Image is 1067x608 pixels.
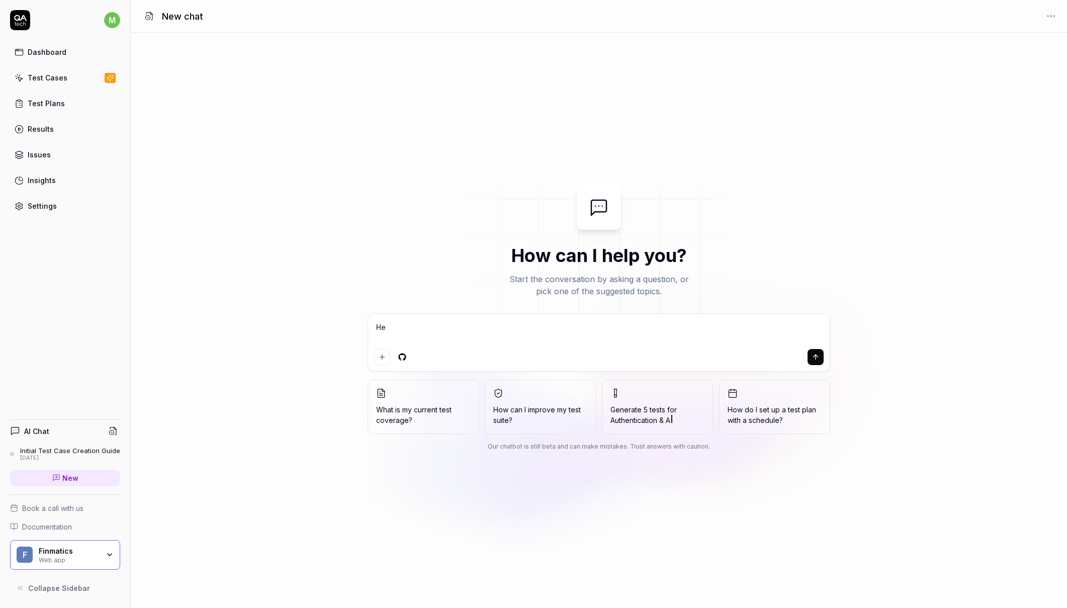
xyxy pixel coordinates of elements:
[10,42,120,62] a: Dashboard
[602,380,713,434] button: Generate 5 tests forAuthentication & A
[376,404,470,425] span: What is my current test coverage?
[28,72,67,83] div: Test Cases
[10,470,120,486] a: New
[10,68,120,88] a: Test Cases
[374,320,824,345] textarea: He
[719,380,830,434] button: How do I set up a test plan with a schedule?
[28,47,66,57] div: Dashboard
[728,404,822,425] span: How do I set up a test plan with a schedule?
[368,380,479,434] button: What is my current test coverage?
[22,522,72,532] span: Documentation
[39,555,99,563] div: Web app
[28,201,57,211] div: Settings
[162,10,203,23] h1: New chat
[10,503,120,513] a: Book a call with us
[10,170,120,190] a: Insights
[24,426,49,437] h4: AI Chat
[10,578,120,598] button: Collapse Sidebar
[10,145,120,164] a: Issues
[28,583,90,593] span: Collapse Sidebar
[39,547,99,556] div: Finmatics
[28,175,56,186] div: Insights
[485,380,596,434] button: How can I improve my test suite?
[10,447,120,462] a: Initial Test Case Creation Guide[DATE]
[374,349,390,365] button: Add attachment
[10,540,120,570] button: FFinmaticsWeb app
[10,196,120,216] a: Settings
[28,124,54,134] div: Results
[28,149,51,160] div: Issues
[10,119,120,139] a: Results
[368,442,830,451] div: Our chatbot is still beta and can make mistakes. Trust answers with caution.
[493,404,587,425] span: How can I improve my test suite?
[20,455,120,462] div: [DATE]
[10,94,120,113] a: Test Plans
[17,547,33,563] span: F
[10,522,120,532] a: Documentation
[22,503,83,513] span: Book a call with us
[28,98,65,109] div: Test Plans
[20,447,120,455] div: Initial Test Case Creation Guide
[610,416,670,424] span: Authentication & A
[104,12,120,28] span: m
[62,473,78,483] span: New
[104,10,120,30] button: m
[610,404,704,425] span: Generate 5 tests for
